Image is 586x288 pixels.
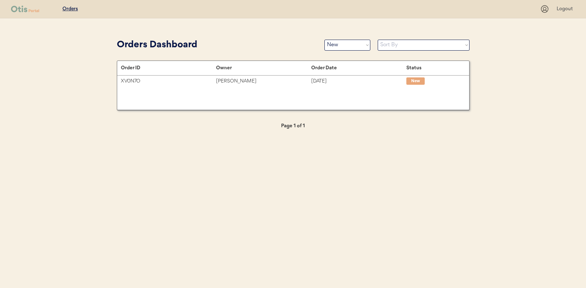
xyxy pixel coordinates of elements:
div: Order ID [121,65,216,71]
div: Owner [216,65,311,71]
div: Page 1 of 1 [256,122,330,130]
div: [PERSON_NAME] [216,77,311,85]
div: Orders Dashboard [117,38,317,52]
u: Orders [62,6,78,11]
div: Order Date [311,65,406,71]
div: Logout [557,6,575,13]
div: XV0N7O [121,77,216,85]
div: [DATE] [311,77,406,85]
div: Status [406,65,461,71]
